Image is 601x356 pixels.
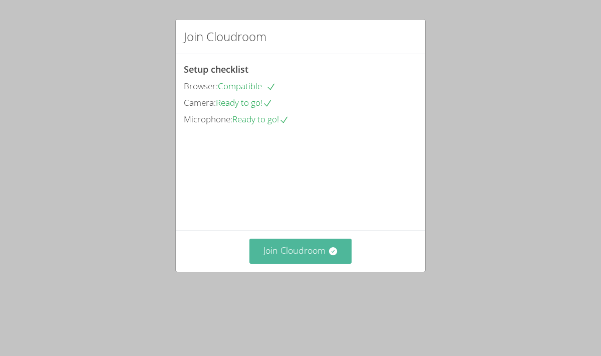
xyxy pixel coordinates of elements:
[184,28,266,46] h2: Join Cloudroom
[218,80,276,92] span: Compatible
[184,63,248,75] span: Setup checklist
[184,113,232,125] span: Microphone:
[184,97,216,108] span: Camera:
[249,239,352,263] button: Join Cloudroom
[184,80,218,92] span: Browser:
[232,113,289,125] span: Ready to go!
[216,97,272,108] span: Ready to go!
